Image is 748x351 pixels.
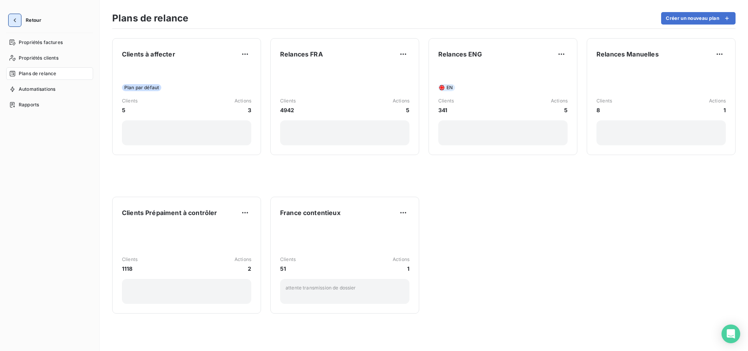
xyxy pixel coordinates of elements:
[280,208,340,217] span: France contentieux
[438,97,454,104] span: Clients
[26,18,41,23] span: Retour
[280,106,296,114] span: 4942
[596,106,612,114] span: 8
[122,256,138,263] span: Clients
[709,106,726,114] span: 1
[122,97,138,104] span: Clients
[6,14,48,26] button: Retour
[19,86,55,93] span: Automatisations
[122,106,138,114] span: 5
[551,97,568,104] span: Actions
[6,52,93,64] a: Propriétés clients
[6,83,93,95] a: Automatisations
[596,97,612,104] span: Clients
[438,49,482,59] span: Relances ENG
[722,325,740,343] div: Open Intercom Messenger
[596,49,659,59] span: Relances Manuelles
[709,97,726,104] span: Actions
[446,84,453,91] span: EN
[19,70,56,77] span: Plans de relance
[280,265,296,273] span: 51
[6,99,93,111] a: Rapports
[235,265,251,273] span: 2
[122,208,217,217] span: Clients Prépaiment à contrôler
[393,97,409,104] span: Actions
[6,67,93,80] a: Plans de relance
[6,36,93,49] a: Propriétés factures
[393,265,409,273] span: 1
[280,256,296,263] span: Clients
[112,11,188,25] h3: Plans de relance
[19,101,39,108] span: Rapports
[122,84,161,91] span: Plan par défaut
[235,97,251,104] span: Actions
[19,39,63,46] span: Propriétés factures
[235,106,251,114] span: 3
[235,256,251,263] span: Actions
[280,49,323,59] span: Relances FRA
[286,284,404,291] p: attente transmission de dossier
[438,106,454,114] span: 341
[551,106,568,114] span: 5
[122,265,138,273] span: 1118
[280,97,296,104] span: Clients
[19,55,58,62] span: Propriétés clients
[393,256,409,263] span: Actions
[393,106,409,114] span: 5
[122,49,175,59] span: Clients à affecter
[661,12,736,25] button: Créer un nouveau plan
